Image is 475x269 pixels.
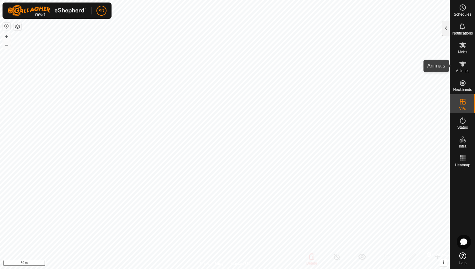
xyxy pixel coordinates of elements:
[458,50,467,54] span: Mobs
[450,250,475,267] a: Help
[452,31,473,35] span: Notifications
[443,260,444,265] span: i
[231,261,250,266] a: Contact Us
[459,144,466,148] span: Infra
[440,259,447,266] button: i
[453,88,472,92] span: Neckbands
[457,126,468,129] span: Status
[456,69,469,73] span: Animals
[3,33,10,40] button: +
[459,107,466,110] span: VPs
[98,8,104,14] span: SR
[455,163,470,167] span: Heatmap
[8,5,86,16] img: Gallagher Logo
[200,261,224,266] a: Privacy Policy
[3,23,10,30] button: Reset Map
[454,13,471,16] span: Schedules
[14,23,21,30] button: Map Layers
[459,261,467,265] span: Help
[3,41,10,49] button: –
